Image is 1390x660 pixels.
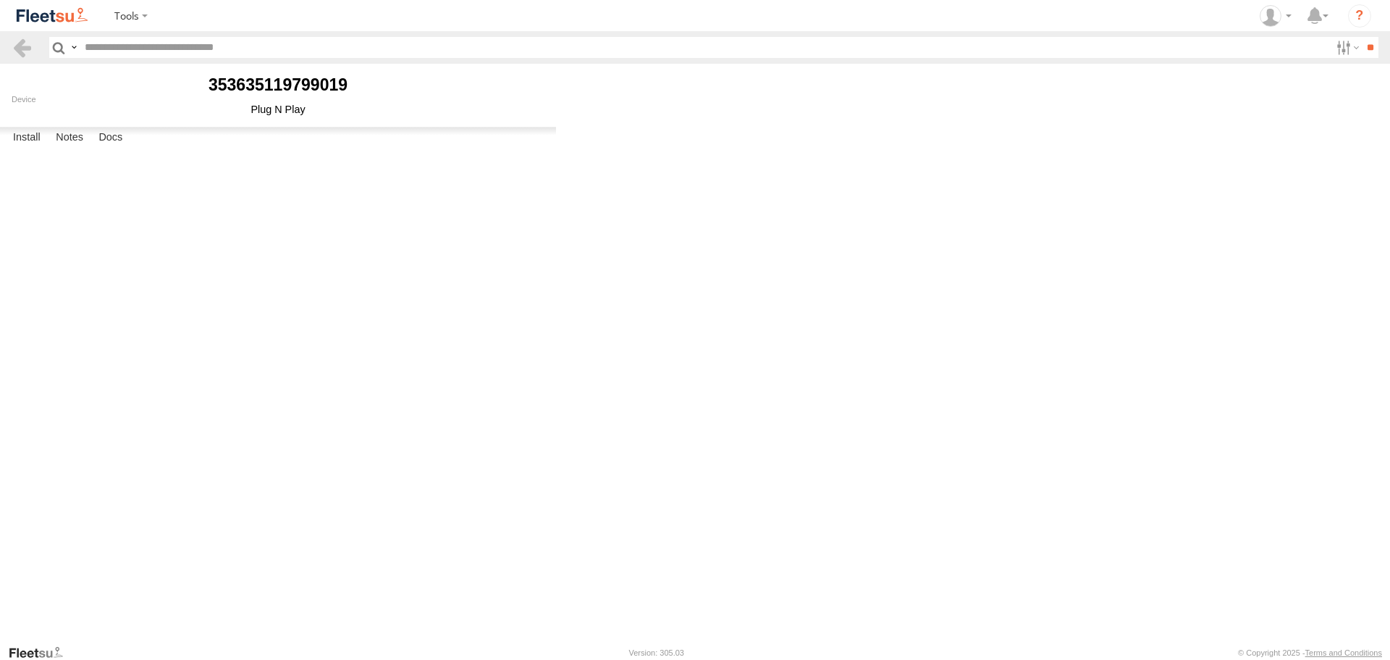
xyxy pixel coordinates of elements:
[68,37,80,58] label: Search Query
[49,128,90,148] label: Notes
[1348,4,1371,28] i: ?
[12,104,544,115] div: Plug N Play
[91,128,130,148] label: Docs
[1331,37,1362,58] label: Search Filter Options
[1305,648,1382,657] a: Terms and Conditions
[1238,648,1382,657] div: © Copyright 2025 -
[14,6,90,25] img: fleetsu-logo-horizontal.svg
[629,648,684,657] div: Version: 305.03
[208,75,347,94] b: 353635119799019
[1255,5,1297,27] div: Shane Boyle
[6,128,48,148] label: Install
[12,95,544,104] div: Device
[8,646,75,660] a: Visit our Website
[12,37,33,58] a: Back to previous Page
